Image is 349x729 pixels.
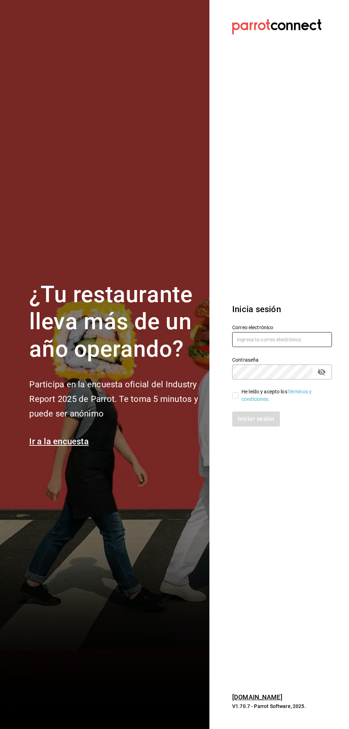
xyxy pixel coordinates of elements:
[232,693,282,701] a: [DOMAIN_NAME]
[29,377,201,421] h2: Participa en la encuesta oficial del Industry Report 2025 de Parrot. Te toma 5 minutos y puede se...
[232,703,332,710] p: V1.70.7 - Parrot Software, 2025.
[316,366,328,378] button: passwordField
[232,303,332,316] h3: Inicia sesión
[232,332,332,347] input: Ingresa tu correo electrónico
[29,436,89,446] a: Ir a la encuesta
[241,388,326,403] div: He leído y acepto los
[241,389,312,402] a: Términos y condiciones.
[29,281,201,363] h1: ¿Tu restaurante lleva más de un año operando?
[232,357,332,362] label: Contraseña
[232,325,332,330] label: Correo electrónico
